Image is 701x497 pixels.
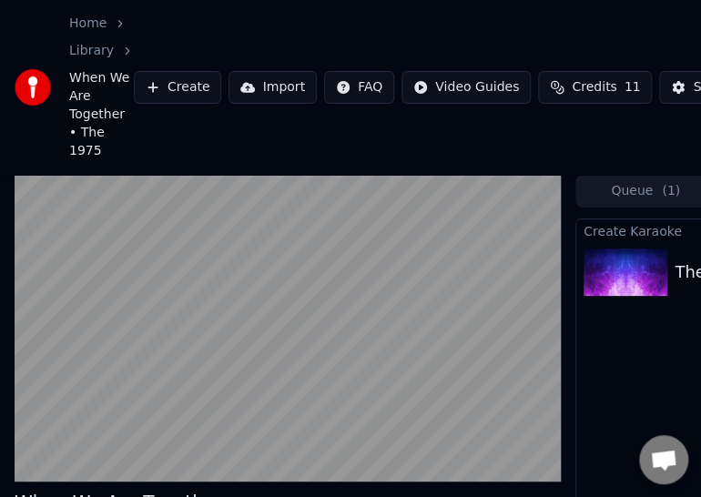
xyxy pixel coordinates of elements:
a: Open chat [639,435,688,484]
button: FAQ [324,71,394,104]
a: Library [69,42,114,60]
button: Create [134,71,222,104]
button: Import [229,71,316,104]
button: Credits11 [538,71,652,104]
span: When We Are Together • The 1975 [69,69,134,160]
span: 11 [625,78,641,96]
a: Home [69,15,107,33]
span: ( 1 ) [662,182,680,200]
button: Video Guides [401,71,531,104]
img: youka [15,69,51,106]
span: Credits [572,78,616,96]
nav: breadcrumb [69,15,134,160]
